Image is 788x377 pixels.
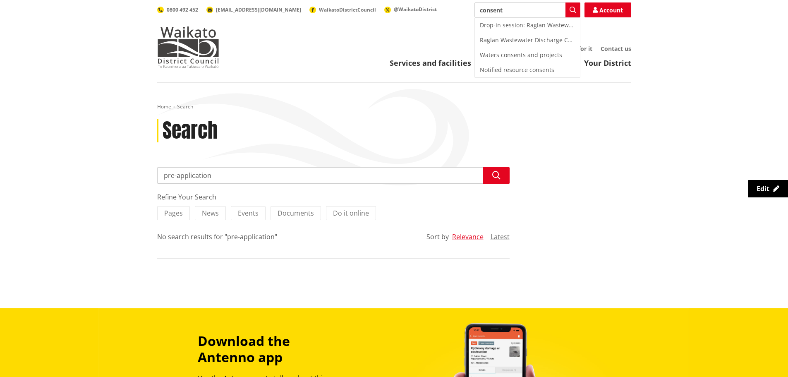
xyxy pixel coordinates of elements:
span: Events [238,209,259,218]
div: No search results for "pre-application" [157,232,277,242]
span: Documents [278,209,314,218]
h1: Search [163,119,218,143]
a: Home [157,103,171,110]
span: 0800 492 452 [167,6,198,13]
a: [EMAIL_ADDRESS][DOMAIN_NAME] [206,6,301,13]
button: Relevance [452,233,484,240]
a: Contact us [601,45,631,53]
iframe: Messenger Launcher [750,342,780,372]
button: Latest [491,233,510,240]
span: Do it online [333,209,369,218]
a: 0800 492 452 [157,6,198,13]
span: Pages [164,209,183,218]
nav: breadcrumb [157,103,631,110]
div: Drop-in session: Raglan Wastewater Treatment Plant Discharge Consent [475,18,580,33]
span: [EMAIL_ADDRESS][DOMAIN_NAME] [216,6,301,13]
img: Waikato District Council - Te Kaunihera aa Takiwaa o Waikato [157,26,219,68]
input: Search input [474,2,580,17]
div: Notified resource consents [475,62,580,77]
div: Waters consents and projects [475,48,580,62]
a: Your District [584,58,631,68]
a: Account [584,2,631,17]
div: Raglan Wastewater Discharge Consent Community Meeting (Zoom Meeting) [475,33,580,48]
span: @WaikatoDistrict [394,6,437,13]
a: Services and facilities [390,58,471,68]
a: Edit [748,180,788,197]
span: Edit [757,184,769,193]
div: Sort by [426,232,449,242]
h3: Download the Antenno app [198,333,347,365]
span: WaikatoDistrictCouncil [319,6,376,13]
span: News [202,209,219,218]
a: @WaikatoDistrict [384,6,437,13]
a: WaikatoDistrictCouncil [309,6,376,13]
span: Search [177,103,193,110]
input: Search input [157,167,510,184]
div: Refine Your Search [157,192,510,202]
